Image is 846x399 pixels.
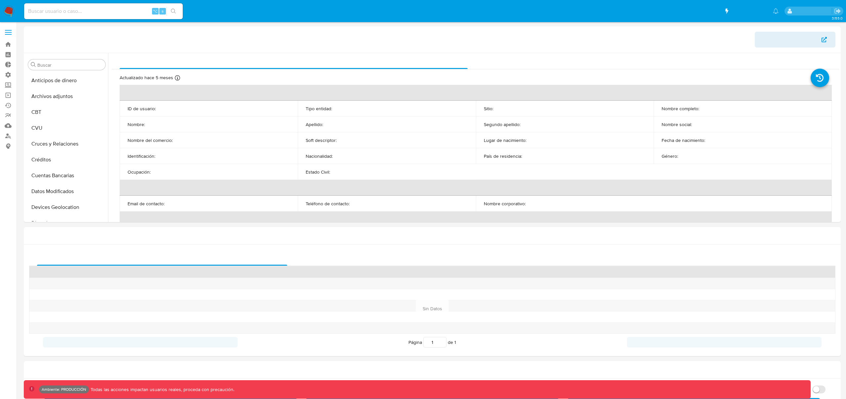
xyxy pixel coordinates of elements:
[484,153,522,159] p: País de residencia :
[306,121,323,127] p: Apellido :
[729,8,766,15] span: Accesos rápidos
[627,337,822,348] button: Siguiente
[162,8,164,14] span: s
[662,153,678,159] p: Género :
[25,120,108,136] button: CVU
[484,137,526,143] p: Lugar de nacimiento :
[29,36,85,43] h1: Información de Usuario
[148,254,176,261] span: Historial CX
[695,121,731,127] p: [PERSON_NAME]
[335,153,341,159] p: AR
[326,121,347,127] p: Bolognino
[175,137,203,143] p: Ferbolognino
[708,137,722,143] p: [DATE]
[794,8,832,14] p: fernando.bolognino@mercadolibre.com
[549,269,830,275] div: Proceso
[755,32,835,48] button: Ver Mirada por Persona
[25,104,108,120] button: CBT
[120,180,832,196] th: Información de contacto
[662,121,692,127] p: Nombre social :
[25,183,108,199] button: Datos Modificados
[42,388,86,391] p: Ambiente: PRODUCCIÓN
[496,106,505,112] p: MLA
[834,8,841,15] a: Salir
[148,121,184,127] p: [PERSON_NAME]
[153,169,155,175] p: -
[120,212,832,227] th: Verificación y cumplimiento
[153,8,158,14] span: ⌥
[689,254,700,261] span: Chat
[306,137,337,143] p: Soft descriptor :
[25,88,108,104] button: Archivos adjuntos
[525,153,526,159] p: -
[333,169,334,175] p: -
[662,137,705,143] p: Fecha de nacimiento :
[128,169,151,175] p: Ocupación :
[31,62,36,67] button: Buscar
[165,269,274,275] div: Estado
[43,337,238,348] button: Anterior
[120,85,832,101] th: Datos personales
[284,57,303,65] span: Usuario
[335,106,352,112] p: Persona
[24,7,183,16] input: Buscar usuario o caso...
[29,366,835,373] h1: Transaccionalidad
[25,136,108,152] button: Cruces y Relaciones
[644,57,671,65] span: KYC Status
[415,254,441,261] span: Soluciones
[408,337,456,348] span: Página de
[46,269,155,275] div: Id
[284,269,421,275] div: Fecha de creación
[25,199,108,215] button: Devices Geolocation
[528,201,530,207] p: -
[25,168,108,183] button: Cuentas Bancarias
[529,137,552,143] p: CORDOBA
[662,106,699,112] p: Nombre completo :
[306,153,333,159] p: Nacionalidad :
[484,106,493,112] p: Sitio :
[128,106,156,112] p: ID de usuario :
[484,121,520,127] p: Segundo apellido :
[128,137,173,143] p: Nombre del comercio :
[128,201,165,207] p: Email de contacto :
[681,153,685,159] p: M
[484,201,526,207] p: Nombre corporativo :
[159,106,178,112] p: 19557456
[25,73,108,88] button: Anticipos de dinero
[167,201,243,207] p: [EMAIL_ADDRESS][DOMAIN_NAME]
[120,75,173,81] p: Actualizado hace 5 meses
[523,121,524,127] p: -
[352,201,393,207] p: [PHONE_NUMBER]
[306,106,332,112] p: Tipo entidad :
[306,169,330,175] p: Estado Civil :
[128,121,145,127] p: Nombre :
[339,137,341,143] p: -
[454,339,456,346] span: 1
[128,153,155,159] p: Identificación :
[763,32,820,48] span: Ver Mirada por Persona
[167,7,180,16] button: search-icon
[25,152,108,168] button: Créditos
[158,153,199,159] p: CUIT 20274687690
[25,215,108,231] button: Direcciones
[773,8,779,14] a: Notificaciones
[29,232,835,239] h1: Contactos
[37,62,103,68] input: Buscar
[430,269,540,275] div: Origen
[702,106,738,112] p: [PERSON_NAME]
[306,201,350,207] p: Teléfono de contacto :
[89,386,234,393] p: Todas las acciones impactan usuarios reales, proceda con precaución.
